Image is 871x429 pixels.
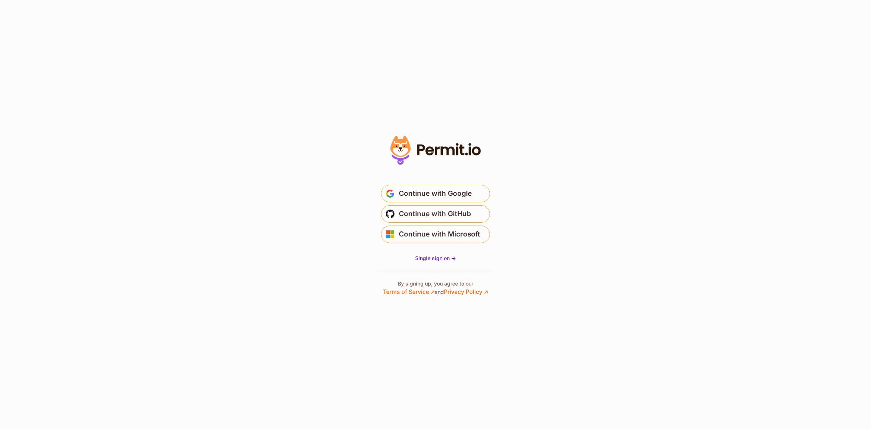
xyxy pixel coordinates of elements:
span: Continue with Microsoft [399,228,480,240]
button: Continue with GitHub [381,205,490,223]
span: Continue with Google [399,188,472,199]
button: Continue with Google [381,185,490,202]
button: Continue with Microsoft [381,226,490,243]
a: Terms of Service ↗ [383,288,435,295]
span: Continue with GitHub [399,208,471,220]
span: Single sign on -> [415,255,456,261]
a: Single sign on -> [415,255,456,262]
p: By signing up, you agree to our and [383,280,488,296]
a: Privacy Policy ↗ [444,288,488,295]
